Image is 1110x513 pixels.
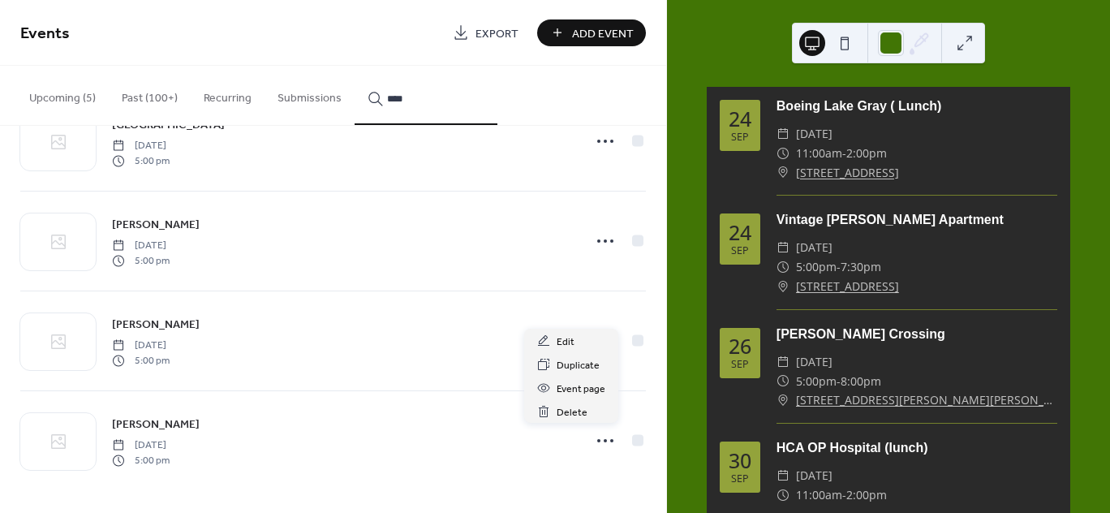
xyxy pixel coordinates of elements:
div: HCA OP Hospital (lunch) [777,438,1057,458]
span: Delete [557,404,587,421]
span: Export [475,25,518,42]
div: ​ [777,257,789,277]
span: 2:00pm [846,144,887,163]
div: ​ [777,352,789,372]
span: [DATE] [112,438,170,453]
a: [STREET_ADDRESS] [796,163,899,183]
span: 8:00pm [841,372,881,391]
div: ​ [777,238,789,257]
div: ​ [777,144,789,163]
div: 24 [729,222,751,243]
span: [DATE] [796,238,832,257]
span: [DATE] [112,139,170,153]
span: Duplicate [557,357,600,374]
span: Edit [557,334,574,351]
span: [GEOGRAPHIC_DATA] [112,117,225,134]
button: Add Event [537,19,646,46]
div: Vintage [PERSON_NAME] Apartment [777,210,1057,230]
span: [DATE] [796,466,832,485]
span: Events [20,18,70,50]
span: [PERSON_NAME] [112,317,200,334]
a: [PERSON_NAME] [112,315,200,334]
span: - [837,257,841,277]
span: - [842,485,846,505]
span: 5:00 pm [112,453,170,468]
span: [PERSON_NAME] [112,217,200,234]
span: - [842,144,846,163]
div: ​ [777,163,789,183]
span: 11:00am [796,485,842,505]
span: - [837,372,841,391]
span: [PERSON_NAME] [112,416,200,433]
div: 24 [729,109,751,129]
div: ​ [777,372,789,391]
div: 30 [729,450,751,471]
div: ​ [777,485,789,505]
span: 5:00 pm [112,353,170,368]
div: Boeing Lake Gray ( Lunch) [777,97,1057,116]
span: Event page [557,381,605,398]
span: [DATE] [796,352,832,372]
span: 11:00am [796,144,842,163]
div: [PERSON_NAME] Crossing [777,325,1057,344]
div: ​ [777,124,789,144]
div: Sep [731,474,749,485]
div: Sep [731,132,749,143]
a: Export [441,19,531,46]
a: [PERSON_NAME] [112,415,200,433]
span: 7:30pm [841,257,881,277]
span: 2:00pm [846,485,887,505]
span: 5:00pm [796,372,837,391]
span: 5:00pm [796,257,837,277]
a: [PERSON_NAME] [112,215,200,234]
span: [DATE] [796,124,832,144]
div: 26 [729,336,751,356]
button: Upcoming (5) [16,66,109,123]
div: ​ [777,390,789,410]
span: [DATE] [112,239,170,253]
button: Submissions [265,66,355,123]
span: [DATE] [112,338,170,353]
a: [STREET_ADDRESS][PERSON_NAME][PERSON_NAME] [796,390,1057,410]
a: [STREET_ADDRESS] [796,277,899,296]
button: Recurring [191,66,265,123]
span: 5:00 pm [112,153,170,168]
div: Sep [731,360,749,370]
div: Sep [731,246,749,256]
span: Add Event [572,25,634,42]
button: Past (100+) [109,66,191,123]
div: ​ [777,466,789,485]
div: ​ [777,277,789,296]
span: 5:00 pm [112,253,170,268]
